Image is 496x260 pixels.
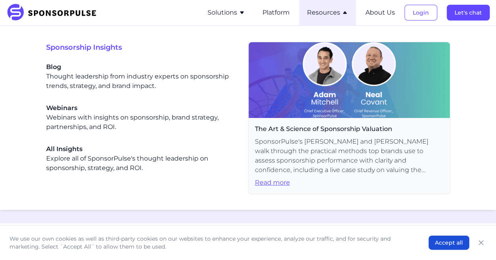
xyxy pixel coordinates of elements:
span: The Art & Science of Sponsorship Valuation [255,124,444,134]
button: About Us [365,8,395,17]
button: Platform [262,8,290,17]
div: Webinars with insights on sponsorship, brand strategy, partnerships, and ROI. [46,103,236,132]
a: The Art & Science of Sponsorship ValuationSponsorPulse's [PERSON_NAME] and [PERSON_NAME] walk thr... [248,42,450,194]
span: Read more [255,178,444,187]
span: SponsorPulse's [PERSON_NAME] and [PERSON_NAME] walk through the practical methods top brands use ... [255,137,444,175]
span: Sponsorship Insights [46,42,248,53]
span: Webinars [46,103,236,113]
button: Accept all [429,236,469,250]
a: All InsightsExplore all of SponsorPulse's thought leadership on sponsorship, strategy, and ROI. [46,144,236,173]
button: Solutions [208,8,245,17]
a: WebinarsWebinars with insights on sponsorship, brand strategy, partnerships, and ROI. [46,103,236,132]
a: Login [404,9,437,16]
span: Blog [46,62,236,72]
span: All Insights [46,144,236,154]
a: About Us [365,9,395,16]
img: On-Demand-Webinar Cover Image [249,42,450,118]
iframe: Chat Widget [457,222,496,260]
button: Resources [307,8,348,17]
a: BlogThought leadership from industry experts on sponsorship trends, strategy, and brand impact. [46,62,236,91]
button: Let's chat [447,5,490,21]
a: Let's chat [447,9,490,16]
button: Login [404,5,437,21]
a: Platform [262,9,290,16]
div: Explore all of SponsorPulse's thought leadership on sponsorship, strategy, and ROI. [46,144,236,173]
img: SponsorPulse [6,4,102,21]
div: Thought leadership from industry experts on sponsorship trends, strategy, and brand impact. [46,62,236,91]
p: We use our own cookies as well as third-party cookies on our websites to enhance your experience,... [9,235,413,251]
